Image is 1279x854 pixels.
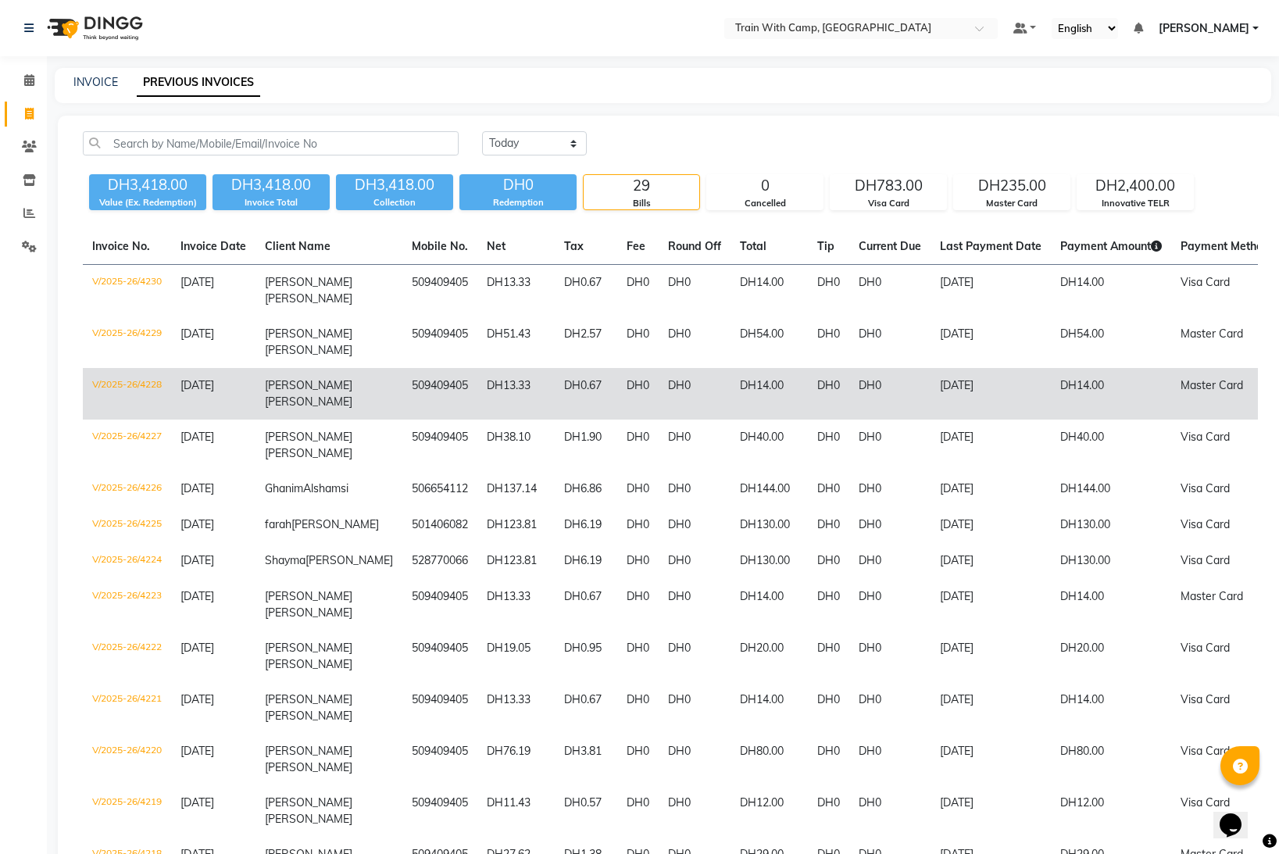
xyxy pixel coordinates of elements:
[659,471,731,507] td: DH0
[849,316,931,368] td: DH0
[1051,265,1171,317] td: DH14.00
[659,265,731,317] td: DH0
[265,709,352,723] span: [PERSON_NAME]
[931,265,1051,317] td: [DATE]
[477,543,555,579] td: DH123.81
[954,175,1070,197] div: DH235.00
[808,579,849,631] td: DH0
[180,589,214,603] span: [DATE]
[83,543,171,579] td: V/2025-26/4224
[412,239,468,253] span: Mobile No.
[265,378,352,392] span: [PERSON_NAME]
[83,368,171,420] td: V/2025-26/4228
[617,507,659,543] td: DH0
[1181,275,1230,289] span: Visa Card
[477,471,555,507] td: DH137.14
[707,197,823,210] div: Cancelled
[477,785,555,837] td: DH11.43
[849,507,931,543] td: DH0
[1181,744,1230,758] span: Visa Card
[627,239,645,253] span: Fee
[731,734,808,785] td: DH80.00
[931,420,1051,471] td: [DATE]
[659,368,731,420] td: DH0
[731,682,808,734] td: DH14.00
[1181,795,1230,809] span: Visa Card
[477,631,555,682] td: DH19.05
[1181,641,1230,655] span: Visa Card
[402,734,477,785] td: 509409405
[931,682,1051,734] td: [DATE]
[83,507,171,543] td: V/2025-26/4225
[555,543,617,579] td: DH6.19
[402,631,477,682] td: 509409405
[731,420,808,471] td: DH40.00
[89,196,206,209] div: Value (Ex. Redemption)
[808,785,849,837] td: DH0
[831,197,946,210] div: Visa Card
[1051,420,1171,471] td: DH40.00
[849,682,931,734] td: DH0
[1051,316,1171,368] td: DH54.00
[336,174,453,196] div: DH3,418.00
[617,734,659,785] td: DH0
[265,657,352,671] span: [PERSON_NAME]
[1051,785,1171,837] td: DH12.00
[808,368,849,420] td: DH0
[931,579,1051,631] td: [DATE]
[477,420,555,471] td: DH38.10
[731,785,808,837] td: DH12.00
[849,420,931,471] td: DH0
[265,481,303,495] span: Ghanim
[555,785,617,837] td: DH0.57
[1077,197,1193,210] div: Innovative TELR
[731,579,808,631] td: DH14.00
[402,579,477,631] td: 509409405
[1213,791,1263,838] iframe: chat widget
[265,744,352,758] span: [PERSON_NAME]
[617,579,659,631] td: DH0
[707,175,823,197] div: 0
[180,327,214,341] span: [DATE]
[459,174,577,196] div: DH0
[180,641,214,655] span: [DATE]
[402,265,477,317] td: 509409405
[1181,553,1230,567] span: Visa Card
[89,174,206,196] div: DH3,418.00
[617,682,659,734] td: DH0
[265,641,352,655] span: [PERSON_NAME]
[564,239,584,253] span: Tax
[731,631,808,682] td: DH20.00
[659,682,731,734] td: DH0
[1181,517,1230,531] span: Visa Card
[477,734,555,785] td: DH76.19
[808,543,849,579] td: DH0
[180,378,214,392] span: [DATE]
[213,196,330,209] div: Invoice Total
[265,606,352,620] span: [PERSON_NAME]
[849,785,931,837] td: DH0
[555,265,617,317] td: DH0.67
[291,517,379,531] span: [PERSON_NAME]
[487,239,506,253] span: Net
[555,734,617,785] td: DH3.81
[1051,734,1171,785] td: DH80.00
[336,196,453,209] div: Collection
[659,420,731,471] td: DH0
[808,265,849,317] td: DH0
[555,579,617,631] td: DH0.67
[83,682,171,734] td: V/2025-26/4221
[402,368,477,420] td: 509409405
[931,734,1051,785] td: [DATE]
[740,239,766,253] span: Total
[731,543,808,579] td: DH130.00
[859,239,921,253] span: Current Due
[180,744,214,758] span: [DATE]
[808,420,849,471] td: DH0
[265,275,352,289] span: [PERSON_NAME]
[1181,327,1243,341] span: Master Card
[180,553,214,567] span: [DATE]
[617,471,659,507] td: DH0
[555,507,617,543] td: DH6.19
[731,265,808,317] td: DH14.00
